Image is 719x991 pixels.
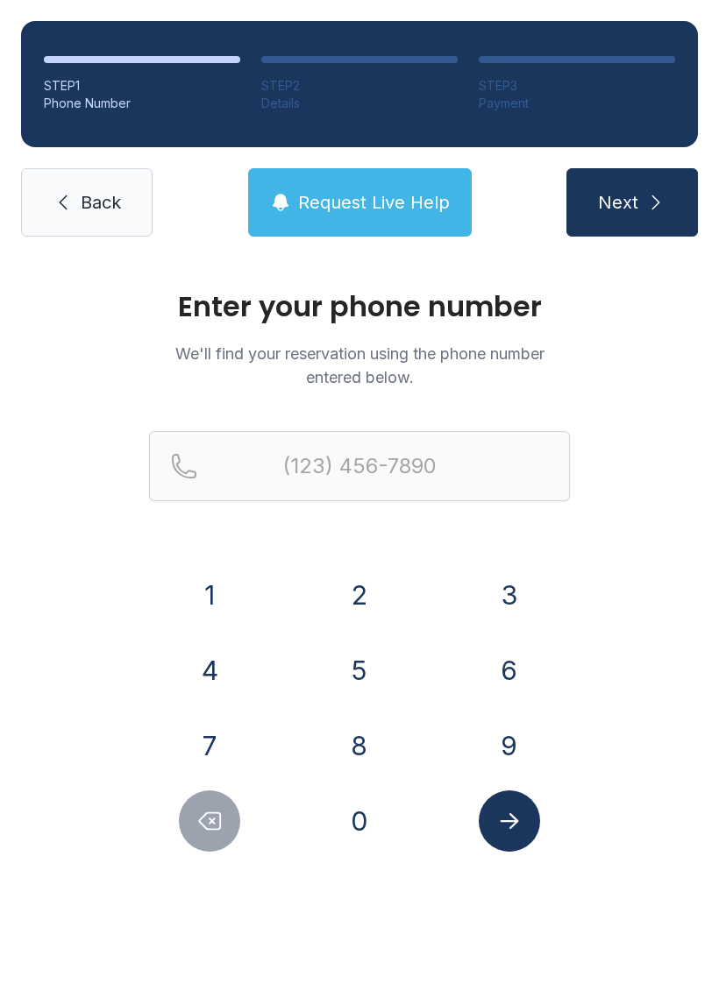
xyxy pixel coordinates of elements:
[479,564,540,626] button: 3
[479,790,540,852] button: Submit lookup form
[329,715,390,776] button: 8
[44,77,240,95] div: STEP 1
[149,293,570,321] h1: Enter your phone number
[261,95,458,112] div: Details
[179,715,240,776] button: 7
[329,790,390,852] button: 0
[44,95,240,112] div: Phone Number
[179,790,240,852] button: Delete number
[179,640,240,701] button: 4
[479,715,540,776] button: 9
[179,564,240,626] button: 1
[298,190,450,215] span: Request Live Help
[149,342,570,389] p: We'll find your reservation using the phone number entered below.
[598,190,638,215] span: Next
[261,77,458,95] div: STEP 2
[479,640,540,701] button: 6
[479,77,675,95] div: STEP 3
[149,431,570,501] input: Reservation phone number
[479,95,675,112] div: Payment
[329,640,390,701] button: 5
[81,190,121,215] span: Back
[329,564,390,626] button: 2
